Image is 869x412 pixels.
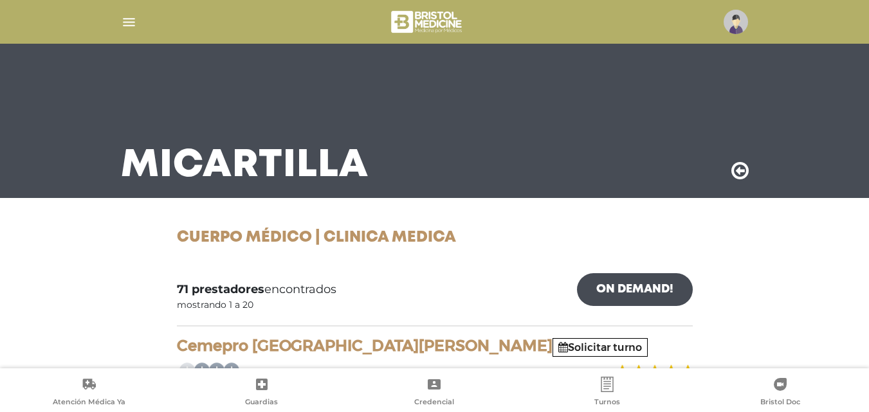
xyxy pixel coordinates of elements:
[414,397,454,409] span: Credencial
[348,377,521,409] a: Credencial
[121,149,369,183] h3: Mi Cartilla
[53,397,125,409] span: Atención Médica Ya
[594,397,620,409] span: Turnos
[521,377,694,409] a: Turnos
[177,298,253,312] div: mostrando 1 a 20
[121,14,137,30] img: Cober_menu-lines-white.svg
[176,377,349,409] a: Guardias
[245,397,278,409] span: Guardias
[760,397,800,409] span: Bristol Doc
[3,377,176,409] a: Atención Médica Ya
[177,337,693,355] h4: Cemepro [GEOGRAPHIC_DATA][PERSON_NAME]
[724,10,748,34] img: profile-placeholder.svg
[389,6,466,37] img: bristol-medicine-blanco.png
[577,273,693,306] a: On Demand!
[693,377,866,409] a: Bristol Doc
[558,341,642,354] a: Solicitar turno
[177,281,336,298] span: encontrados
[614,357,695,386] img: estrellas_badge.png
[177,229,693,247] h1: Cuerpo Médico | Clinica Medica
[177,282,264,296] b: 71 prestadores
